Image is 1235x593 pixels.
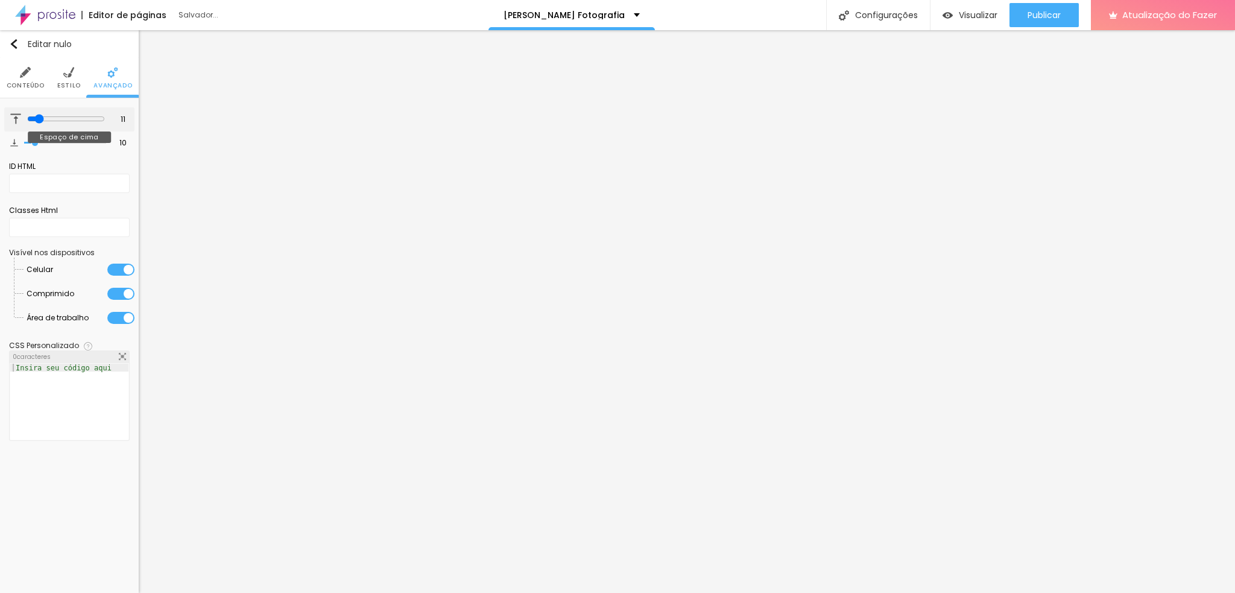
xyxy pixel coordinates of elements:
font: Salvador... [178,10,218,20]
font: Insira seu código aqui [16,364,112,372]
font: Comprimido [27,288,74,299]
font: Estilo [57,81,81,90]
img: Ícone [20,67,31,78]
font: caracteres [17,352,51,361]
font: Editor de páginas [89,9,166,21]
font: Classes Html [9,205,58,215]
font: ID HTML [9,161,36,171]
img: Ícone [839,10,849,21]
font: Visível nos dispositivos [9,247,95,258]
img: Ícone [63,67,74,78]
img: Ícone [10,113,21,124]
img: Ícone [84,342,92,350]
img: Ícone [119,353,126,360]
img: Ícone [107,67,118,78]
img: Ícone [9,39,19,49]
font: 0 [13,352,17,361]
font: Atualização do Fazer [1122,8,1217,21]
font: Publicar [1028,9,1061,21]
font: CSS Personalizado [9,340,79,350]
img: view-1.svg [943,10,953,21]
font: Celular [27,264,53,274]
font: Visualizar [959,9,997,21]
img: Ícone [10,139,18,147]
font: Conteúdo [7,81,45,90]
button: Visualizar [930,3,1009,27]
font: Configurações [855,9,918,21]
font: Avançado [93,81,132,90]
font: Área de trabalho [27,312,89,323]
font: [PERSON_NAME] Fotografia [504,9,625,21]
iframe: Editor [139,30,1235,593]
button: Publicar [1009,3,1079,27]
font: Editar nulo [28,38,72,50]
